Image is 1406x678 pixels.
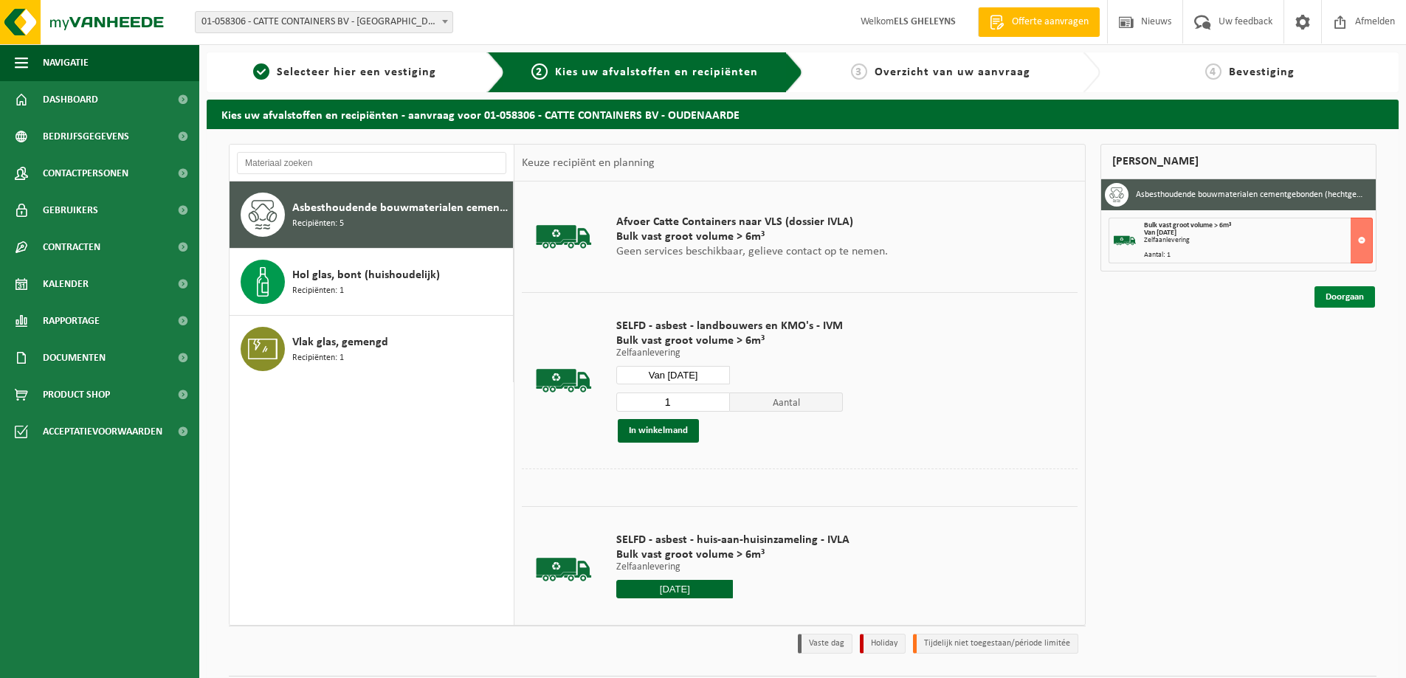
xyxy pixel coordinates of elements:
[43,266,89,302] span: Kalender
[292,284,344,298] span: Recipiënten: 1
[43,413,162,450] span: Acceptatievoorwaarden
[875,66,1030,78] span: Overzicht van uw aanvraag
[43,44,89,81] span: Navigatie
[860,634,906,654] li: Holiday
[1136,183,1365,207] h3: Asbesthoudende bouwmaterialen cementgebonden (hechtgebonden)
[207,100,1399,128] h2: Kies uw afvalstoffen en recipiënten - aanvraag voor 01-058306 - CATTE CONTAINERS BV - OUDENAARDE
[43,118,129,155] span: Bedrijfsgegevens
[1144,252,1372,259] div: Aantal: 1
[43,229,100,266] span: Contracten
[616,229,888,244] span: Bulk vast groot volume > 6m³
[292,217,344,231] span: Recipiënten: 5
[618,419,699,443] button: In winkelmand
[894,16,956,27] strong: ELS GHELEYNS
[616,562,850,573] p: Zelfaanlevering
[43,376,110,413] span: Product Shop
[1008,15,1092,30] span: Offerte aanvragen
[237,152,506,174] input: Materiaal zoeken
[43,81,98,118] span: Dashboard
[196,12,452,32] span: 01-058306 - CATTE CONTAINERS BV - OUDENAARDE
[230,249,514,316] button: Hol glas, bont (huishoudelijk) Recipiënten: 1
[609,200,895,274] div: Geen services beschikbaar, gelieve contact op te nemen.
[230,316,514,382] button: Vlak glas, gemengd Recipiënten: 1
[616,547,850,562] span: Bulk vast groot volume > 6m³
[1205,63,1221,80] span: 4
[1100,144,1376,179] div: [PERSON_NAME]
[555,66,758,78] span: Kies uw afvalstoffen en recipiënten
[616,533,850,547] span: SELFD - asbest - huis-aan-huisinzameling - IVLA
[1144,221,1231,229] span: Bulk vast groot volume > 6m³
[43,155,128,192] span: Contactpersonen
[616,319,843,333] span: SELFD - asbest - landbouwers en KMO's - IVM
[730,392,844,412] span: Aantal
[1144,229,1176,237] strong: Van [DATE]
[616,348,843,359] p: Zelfaanlevering
[1229,66,1295,78] span: Bevestiging
[277,66,436,78] span: Selecteer hier een vestiging
[616,215,888,229] span: Afvoer Catte Containers naar VLS (dossier IVLA)
[616,580,733,598] input: Selecteer datum
[292,333,388,351] span: Vlak glas, gemengd
[43,302,100,339] span: Rapportage
[292,266,440,284] span: Hol glas, bont (huishoudelijk)
[616,333,843,348] span: Bulk vast groot volume > 6m³
[978,7,1100,37] a: Offerte aanvragen
[851,63,867,80] span: 3
[1144,237,1372,244] div: Zelfaanlevering
[616,366,730,384] input: Selecteer datum
[292,351,344,365] span: Recipiënten: 1
[195,11,453,33] span: 01-058306 - CATTE CONTAINERS BV - OUDENAARDE
[798,634,852,654] li: Vaste dag
[913,634,1078,654] li: Tijdelijk niet toegestaan/période limitée
[514,145,662,181] div: Keuze recipiënt en planning
[43,339,106,376] span: Documenten
[214,63,475,81] a: 1Selecteer hier een vestiging
[253,63,269,80] span: 1
[230,181,514,249] button: Asbesthoudende bouwmaterialen cementgebonden (hechtgebonden) Recipiënten: 5
[531,63,548,80] span: 2
[292,199,509,217] span: Asbesthoudende bouwmaterialen cementgebonden (hechtgebonden)
[43,192,98,229] span: Gebruikers
[1314,286,1375,308] a: Doorgaan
